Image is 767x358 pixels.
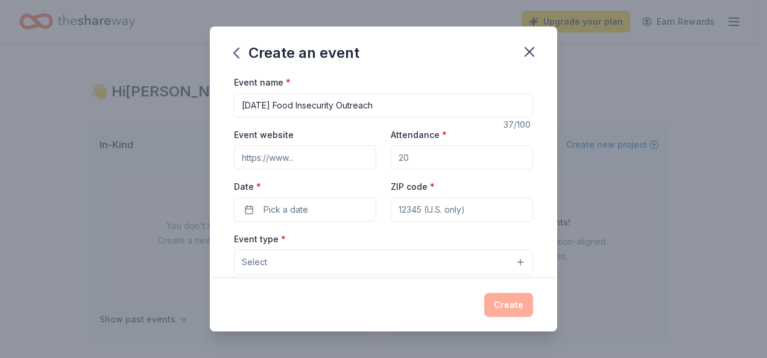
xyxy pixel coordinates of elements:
[234,43,359,63] div: Create an event
[391,145,533,169] input: 20
[242,255,267,269] span: Select
[391,181,435,193] label: ZIP code
[264,203,308,217] span: Pick a date
[234,77,291,89] label: Event name
[234,250,533,275] button: Select
[391,129,447,141] label: Attendance
[391,198,533,222] input: 12345 (U.S. only)
[234,233,286,245] label: Event type
[234,198,376,222] button: Pick a date
[234,145,376,169] input: https://www...
[234,129,294,141] label: Event website
[503,118,533,132] div: 37 /100
[234,93,533,118] input: Spring Fundraiser
[234,181,376,193] label: Date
